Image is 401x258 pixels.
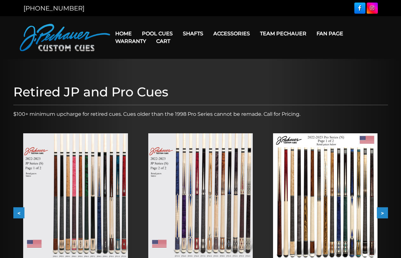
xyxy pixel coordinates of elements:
a: Team Pechauer [255,25,311,42]
a: Pool Cues [137,25,178,42]
a: Warranty [110,33,151,49]
button: > [377,207,388,219]
div: Carousel Navigation [13,207,388,219]
p: $100+ minimum upcharge for retired cues. Cues older than the 1998 Pro Series cannot be remade. Ca... [13,110,388,118]
a: [PHONE_NUMBER] [23,4,84,12]
button: < [13,207,24,219]
a: Accessories [208,25,255,42]
a: Home [110,25,137,42]
img: Pechauer Custom Cues [20,24,110,51]
a: Cart [151,33,175,49]
h1: Retired JP and Pro Cues [13,84,388,100]
a: Fan Page [311,25,348,42]
a: Shafts [178,25,208,42]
